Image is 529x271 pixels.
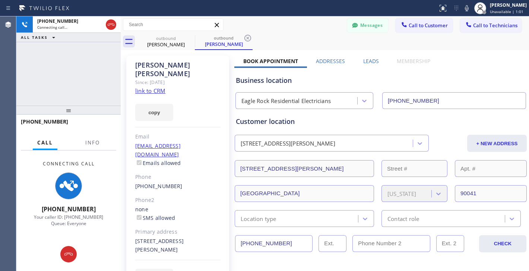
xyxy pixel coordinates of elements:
button: ALL TASKS [16,33,63,42]
input: Apt. # [455,160,527,177]
div: Pedro Garcia [196,33,252,49]
button: Hang up [60,246,77,262]
span: [PHONE_NUMBER] [37,18,78,24]
button: copy [135,104,173,121]
input: Emails allowed [137,160,142,165]
input: ZIP [455,185,527,202]
div: [PERSON_NAME] [PERSON_NAME] [135,61,221,78]
div: [STREET_ADDRESS][PERSON_NAME] [241,139,335,148]
div: [PERSON_NAME] [138,41,194,48]
label: Addresses [316,57,345,65]
button: Messages [347,18,388,32]
div: Location type [241,214,276,223]
div: Eagle Rock Residential Electricians [241,97,331,105]
button: Hang up [106,19,116,30]
button: Info [81,135,104,150]
div: none [135,205,221,222]
span: Connecting Call [43,161,95,167]
div: Phone2 [135,196,221,205]
input: Phone Number [382,92,526,109]
a: link to CRM [135,87,165,94]
span: Unavailable | 1:01 [490,9,523,14]
input: Address [235,160,374,177]
span: [PHONE_NUMBER] [42,205,96,213]
a: [EMAIL_ADDRESS][DOMAIN_NAME] [135,142,181,158]
div: Primary address [135,228,221,236]
label: Emails allowed [135,159,181,166]
div: Since: [DATE] [135,78,221,87]
span: Info [85,139,100,146]
div: [STREET_ADDRESS][PERSON_NAME] [135,237,221,254]
span: Your caller ID: [PHONE_NUMBER] Queue: Everyone [34,214,103,227]
div: Pedro Garcia [138,33,194,50]
button: Call to Customer [396,18,453,32]
button: + NEW ADDRESS [467,135,527,152]
span: ALL TASKS [21,35,48,40]
input: Ext. [319,235,346,252]
label: SMS allowed [135,214,175,221]
div: Business location [236,75,526,85]
button: Mute [462,3,472,13]
div: [PERSON_NAME] [490,2,527,8]
input: Street # [381,160,447,177]
div: outbound [196,35,252,41]
span: Connecting call… [37,25,67,30]
div: Email [135,133,221,141]
div: [PERSON_NAME] [196,41,252,47]
input: Phone Number [235,235,313,252]
span: Call to Customer [409,22,448,29]
input: Search [123,19,223,31]
a: [PHONE_NUMBER] [135,183,183,190]
span: Call to Technicians [473,22,517,29]
div: Customer location [236,116,526,127]
button: Call to Technicians [460,18,522,32]
input: Phone Number 2 [352,235,430,252]
div: Contact role [387,214,419,223]
button: CHECK [479,235,526,252]
label: Leads [363,57,379,65]
input: Ext. 2 [436,235,464,252]
input: SMS allowed [137,215,142,220]
label: Book Appointment [243,57,298,65]
span: Call [37,139,53,146]
button: Call [33,135,57,150]
input: City [235,185,374,202]
div: outbound [138,35,194,41]
span: [PHONE_NUMBER] [21,118,68,125]
div: Phone [135,173,221,181]
label: Membership [397,57,430,65]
